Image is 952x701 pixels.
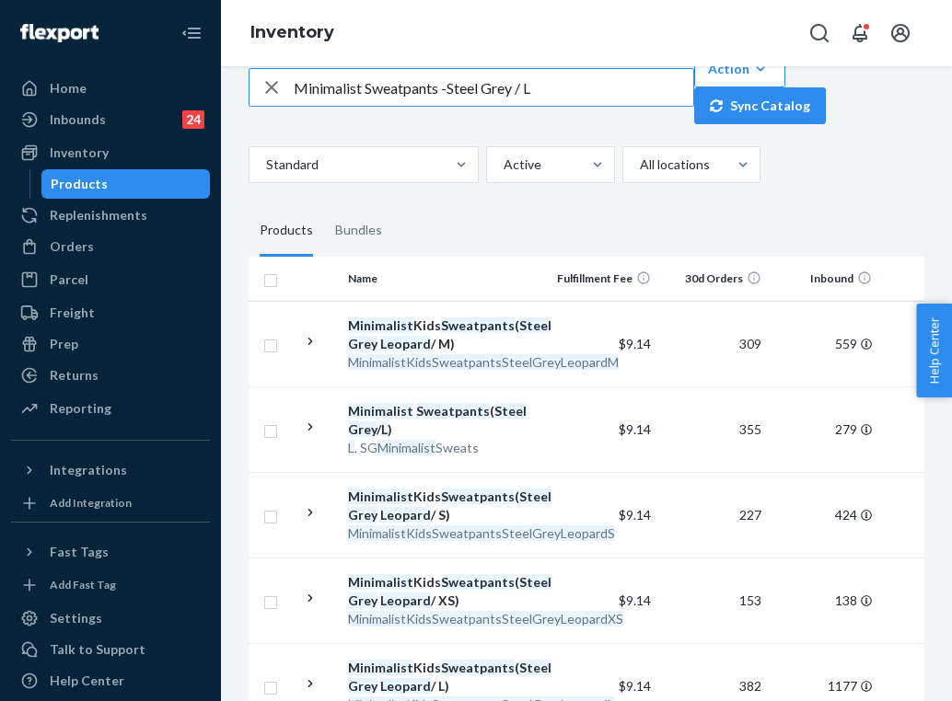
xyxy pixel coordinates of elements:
[769,301,879,386] td: 559
[250,22,334,42] a: Inventory
[182,110,204,129] div: 24
[769,257,879,301] th: Inbound
[380,678,431,694] em: Leopard
[619,507,651,523] span: $9.14
[381,421,388,437] em: L
[494,403,527,419] em: Steel
[348,574,413,590] em: Minimalist
[50,79,87,98] div: Home
[658,301,769,386] td: 309
[341,257,548,301] th: Name
[50,577,116,592] div: Add Fast Tag
[502,155,504,174] input: Active
[50,304,95,322] div: Freight
[842,15,878,52] button: Open notifications
[441,660,515,675] em: Sweatpants
[348,488,540,524] div: Kids ( / S)
[348,316,540,353] div: Kids ( / M)
[11,537,210,567] button: Fast Tags
[519,574,551,590] em: Steel
[348,488,413,504] em: Minimalist
[20,24,99,42] img: Flexport logo
[264,155,266,174] input: Standard
[380,336,431,351] em: Leopard
[348,611,623,626] em: MinimalistKidsSweatpantsSteelGreyLeopardXS
[380,592,431,608] em: Leopard
[348,402,540,439] div: ( / )
[348,354,619,370] em: MinimalistKidsSweatpantsSteelGreyLeopardM
[519,317,551,333] em: Steel
[658,257,769,301] th: 30d Orders
[694,87,826,124] button: Sync Catalog
[11,232,210,261] a: Orders
[916,304,952,397] button: Help Center
[348,421,377,437] em: Grey
[619,336,651,351] span: $9.14
[41,169,211,199] a: Products
[50,640,145,659] div: Talk to Support
[348,660,413,675] em: Minimalist
[658,472,769,557] td: 227
[236,6,349,60] ol: breadcrumbs
[294,69,693,106] input: Search inventory by name or sku
[658,386,769,472] td: 355
[173,15,210,52] button: Close Navigation
[50,495,132,511] div: Add Integration
[50,335,78,353] div: Prep
[11,492,210,514] a: Add Integration
[11,394,210,423] a: Reporting
[50,110,106,129] div: Inbounds
[348,573,540,610] div: Kids ( / XS)
[50,237,94,256] div: Orders
[348,440,354,455] em: L
[619,421,651,437] span: $9.14
[11,201,210,230] a: Replenishments
[50,399,111,418] div: Reporting
[50,144,109,162] div: Inventory
[377,440,435,455] em: Minimalist
[11,138,210,167] a: Inventory
[769,386,879,472] td: 279
[50,609,102,627] div: Settings
[348,678,377,694] em: Grey
[348,403,413,419] em: Minimalist
[658,557,769,643] td: 153
[348,592,377,608] em: Grey
[638,155,640,174] input: All locations
[348,336,377,351] em: Grey
[519,660,551,675] em: Steel
[801,15,838,52] button: Open Search Box
[416,403,490,419] em: Sweatpants
[50,543,109,561] div: Fast Tags
[260,205,313,257] div: Products
[769,472,879,557] td: 424
[11,265,210,294] a: Parcel
[694,51,785,87] button: Action
[11,329,210,359] a: Prep
[11,105,210,134] a: Inbounds24
[50,366,99,385] div: Returns
[11,666,210,695] a: Help Center
[50,206,147,224] div: Replenishments
[441,317,515,333] em: Sweatpants
[11,635,210,664] a: Talk to Support
[769,557,879,643] td: 138
[51,175,108,193] div: Products
[548,257,658,301] th: Fulfillment Fee
[441,488,515,504] em: Sweatpants
[348,317,413,333] em: Minimalist
[50,672,124,690] div: Help Center
[11,361,210,390] a: Returns
[50,270,88,289] div: Parcel
[11,455,210,485] button: Integrations
[11,603,210,633] a: Settings
[11,574,210,596] a: Add Fast Tag
[441,574,515,590] em: Sweatpants
[348,659,540,695] div: Kids ( / L)
[619,678,651,694] span: $9.14
[708,60,772,78] div: Action
[335,205,382,257] div: Bundles
[619,592,651,608] span: $9.14
[348,525,615,541] em: MinimalistKidsSweatpantsSteelGreyLeopardS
